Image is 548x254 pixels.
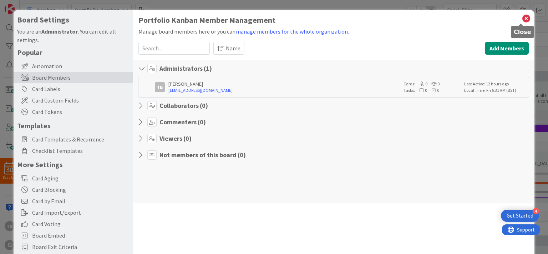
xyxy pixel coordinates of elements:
button: manage members for the whole organization. [235,27,349,36]
div: Card Import/Export [14,207,133,218]
div: Cards: [404,81,461,87]
span: ( 0 ) [198,118,206,126]
span: ( 0 ) [238,151,246,159]
span: Card Tokens [32,108,129,116]
div: Tasks: [404,87,461,94]
h1: Portfolio Kanban Member Management [138,16,528,25]
div: Tb [155,82,165,92]
h5: Close [514,29,531,35]
h4: Commenters [159,118,206,126]
span: ( 0 ) [183,134,192,143]
div: Card Labels [14,83,133,95]
div: You are an . You can edit all settings. [17,27,129,44]
span: Card by Email [32,197,129,205]
h5: Popular [17,48,129,57]
div: [PERSON_NAME] [168,81,400,87]
button: Name [213,42,244,55]
span: ( 0 ) [200,101,208,110]
div: Open Get Started checklist, remaining modules: 4 [501,210,539,222]
div: Local Time: Fri 6:31 AM (BST) [464,87,527,94]
b: Administrator [41,28,78,35]
span: Card Templates & Recurrence [32,135,129,144]
h4: Not members of this board [159,151,246,159]
span: Card Custom Fields [32,96,129,105]
span: 0 [415,81,427,86]
div: Manage board members here or you can [138,27,528,36]
h5: More Settings [17,160,129,169]
span: 0 [415,88,427,93]
span: 0 [427,81,440,86]
div: Card Aging [14,173,133,184]
a: [EMAIL_ADDRESS][DOMAIN_NAME] [168,87,400,94]
span: ( 1 ) [204,64,212,73]
h4: Administrators [159,65,212,73]
div: 4 [533,208,539,214]
h4: Collaborators [159,102,208,110]
h4: Viewers [159,135,192,143]
input: Search... [138,42,210,55]
span: 0 [427,88,439,93]
div: Automation [14,60,133,72]
button: Add Members [485,42,529,55]
h5: Templates [17,121,129,130]
div: Card Blocking [14,184,133,195]
h4: Board Settings [17,15,129,24]
div: Last Active: 12 hours ago [464,81,527,87]
span: Board Exit Criteria [32,243,129,251]
span: Support [15,1,32,10]
div: Get Started [507,212,533,219]
span: Card Voting [32,220,129,228]
span: Name [226,44,240,53]
span: Checklist Templates [32,146,129,155]
span: Board Embed [32,231,129,240]
div: Board Members [14,72,133,83]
